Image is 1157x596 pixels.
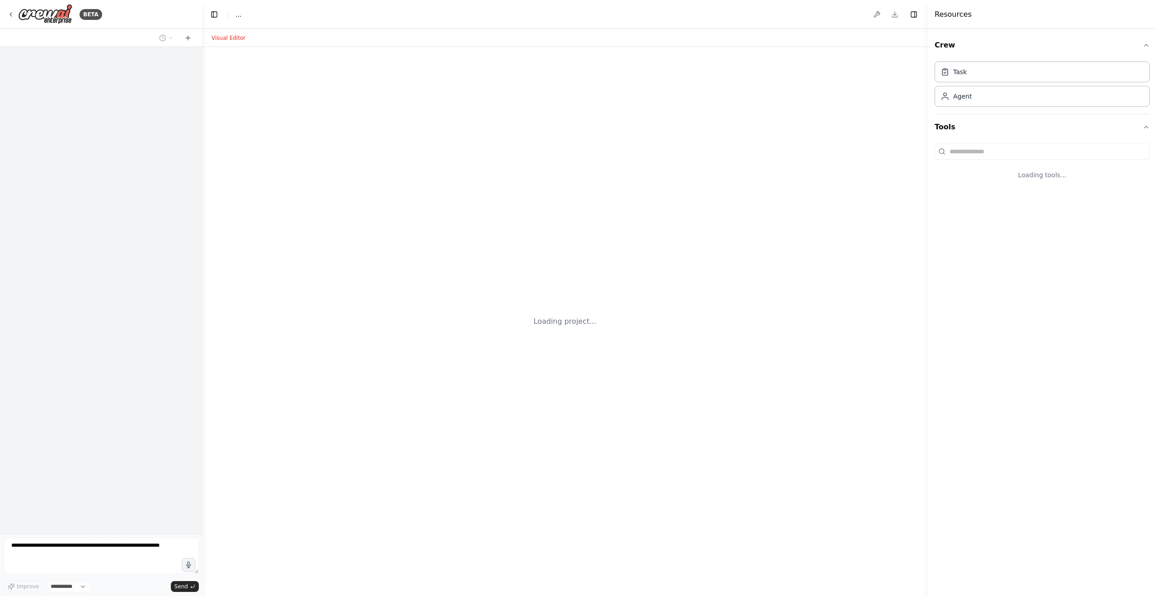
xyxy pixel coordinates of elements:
[17,583,39,590] span: Improve
[935,114,1150,140] button: Tools
[935,140,1150,194] div: Tools
[534,316,597,327] div: Loading project...
[174,583,188,590] span: Send
[208,8,221,21] button: Hide left sidebar
[182,558,195,572] button: Click to speak your automation idea
[953,67,967,76] div: Task
[206,33,251,43] button: Visual Editor
[935,9,972,20] h4: Resources
[953,92,972,101] div: Agent
[935,163,1150,187] div: Loading tools...
[155,33,177,43] button: Switch to previous chat
[935,33,1150,58] button: Crew
[908,8,920,21] button: Hide right sidebar
[18,4,72,24] img: Logo
[4,581,43,592] button: Improve
[171,581,199,592] button: Send
[235,10,241,19] span: ...
[935,58,1150,114] div: Crew
[80,9,102,20] div: BETA
[235,10,241,19] nav: breadcrumb
[181,33,195,43] button: Start a new chat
